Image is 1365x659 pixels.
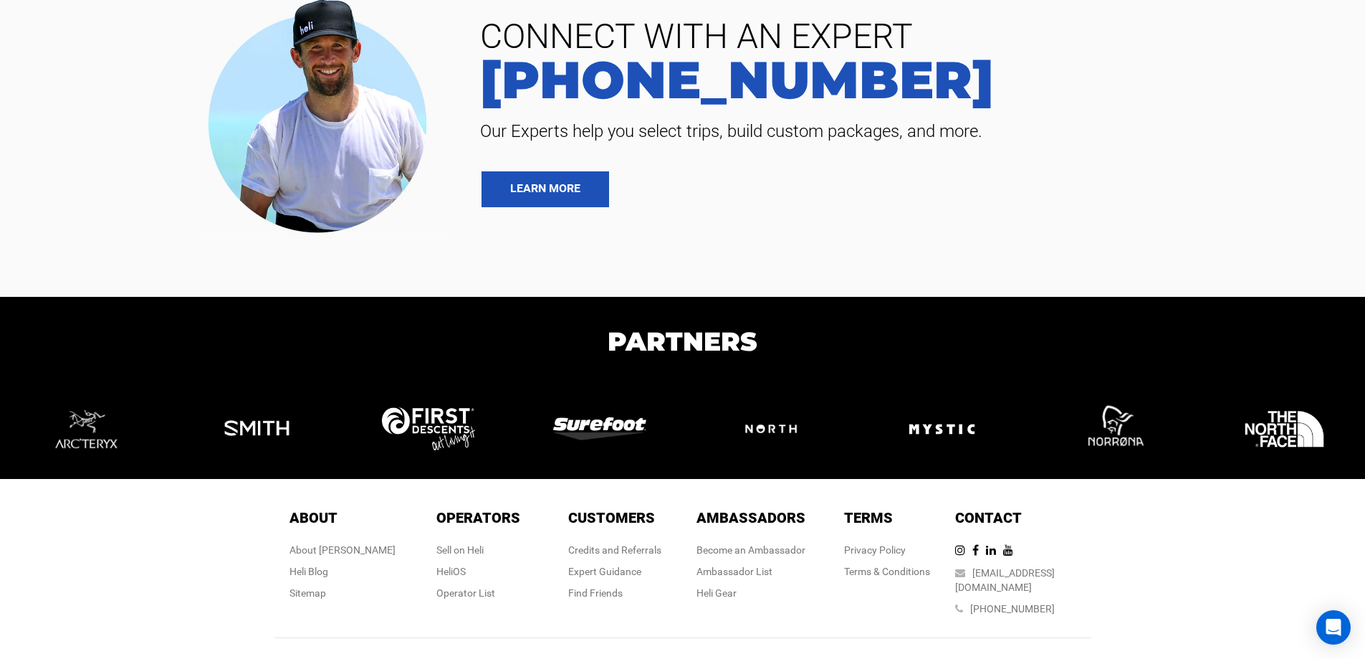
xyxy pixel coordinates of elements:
[436,566,466,577] a: HeliOS
[482,171,609,207] a: LEARN MORE
[382,407,475,450] img: logo
[469,19,1344,54] span: CONNECT WITH AN EXPERT
[844,544,906,556] a: Privacy Policy
[436,543,520,557] div: Sell on Heli
[568,544,661,556] a: Credits and Referrals
[970,603,1055,615] a: [PHONE_NUMBER]
[844,566,930,577] a: Terms & Conditions
[212,384,302,474] img: logo
[568,586,661,600] div: Find Friends
[568,566,641,577] a: Expert Guidance
[1316,610,1351,645] div: Open Intercom Messenger
[1240,384,1329,474] img: logo
[469,54,1344,105] a: [PHONE_NUMBER]
[289,543,396,557] div: About [PERSON_NAME]
[724,404,818,453] img: logo
[568,509,655,526] span: Customers
[436,586,520,600] div: Operator List
[696,544,805,556] a: Become an Ambassador
[696,564,805,579] div: Ambassador List
[897,384,987,474] img: logo
[436,509,520,526] span: Operators
[844,509,893,526] span: Terms
[1068,384,1158,474] img: logo
[553,417,646,440] img: logo
[955,509,1022,526] span: Contact
[289,566,328,577] a: Heli Blog
[289,586,396,600] div: Sitemap
[41,384,130,474] img: logo
[955,567,1055,593] a: [EMAIL_ADDRESS][DOMAIN_NAME]
[696,587,737,599] a: Heli Gear
[469,120,1344,143] span: Our Experts help you select trips, build custom packages, and more.
[289,509,337,526] span: About
[696,509,805,526] span: Ambassadors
